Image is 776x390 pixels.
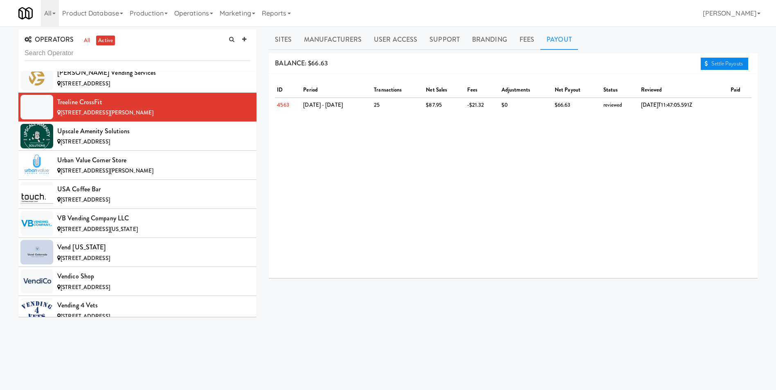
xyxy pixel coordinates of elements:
li: Vendico Shop[STREET_ADDRESS] [18,267,256,296]
span: OPERATORS [25,35,74,44]
th: period [301,83,372,98]
th: ID [275,83,301,98]
td: 25 [372,98,424,112]
th: net sales [424,83,465,98]
th: adjustments [499,83,553,98]
th: fees [465,83,499,98]
div: Vendico Shop [57,270,250,282]
td: $66.63 [553,98,601,112]
span: [STREET_ADDRESS][US_STATE] [61,225,138,233]
a: Fees [513,29,540,50]
th: reviewed [639,83,729,98]
li: [PERSON_NAME] Vending Services[STREET_ADDRESS] [18,63,256,92]
span: [STREET_ADDRESS] [61,312,110,320]
input: Search Operator [25,46,250,61]
div: VB Vending Company LLC [57,212,250,224]
td: [DATE] - [DATE] [301,98,372,112]
img: Micromart [18,6,33,20]
span: [STREET_ADDRESS][PERSON_NAME] [61,167,153,175]
td: -$21.32 [465,98,499,112]
span: [STREET_ADDRESS][PERSON_NAME] [61,109,153,117]
div: Vend [US_STATE] [57,241,250,253]
a: active [96,36,115,46]
span: [STREET_ADDRESS] [61,80,110,87]
a: 4563 [277,101,289,109]
li: Urban Value Corner Store[STREET_ADDRESS][PERSON_NAME] [18,151,256,180]
a: Branding [466,29,513,50]
th: status [601,83,639,98]
a: Settle Payouts [701,58,748,70]
a: User Access [368,29,423,50]
a: Sites [269,29,298,50]
span: [STREET_ADDRESS] [61,283,110,291]
a: Payout [540,29,578,50]
span: BALANCE: $66.63 [275,58,328,68]
td: [DATE]T11:47:05.591Z [639,98,729,112]
span: [STREET_ADDRESS] [61,254,110,262]
div: Vending 4 Vets [57,299,250,312]
li: Treeline CrossFit[STREET_ADDRESS][PERSON_NAME] [18,93,256,122]
th: paid [729,83,751,98]
td: $87.95 [424,98,465,112]
a: all [82,36,92,46]
th: net payout [553,83,601,98]
th: transactions [372,83,424,98]
li: Vending 4 Vets[STREET_ADDRESS] [18,296,256,325]
div: Treeline CrossFit [57,96,250,108]
li: USA Coffee Bar[STREET_ADDRESS] [18,180,256,209]
li: Vend [US_STATE][STREET_ADDRESS] [18,238,256,267]
td: reviewed [601,98,639,112]
td: $0 [499,98,553,112]
a: Manufacturers [298,29,368,50]
div: Upscale Amenity Solutions [57,125,250,137]
span: [STREET_ADDRESS] [61,138,110,146]
a: Support [423,29,466,50]
li: VB Vending Company LLC[STREET_ADDRESS][US_STATE] [18,209,256,238]
div: [PERSON_NAME] Vending Services [57,67,250,79]
span: [STREET_ADDRESS] [61,196,110,204]
li: Upscale Amenity Solutions[STREET_ADDRESS] [18,122,256,151]
div: Urban Value Corner Store [57,154,250,166]
div: USA Coffee Bar [57,183,250,195]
